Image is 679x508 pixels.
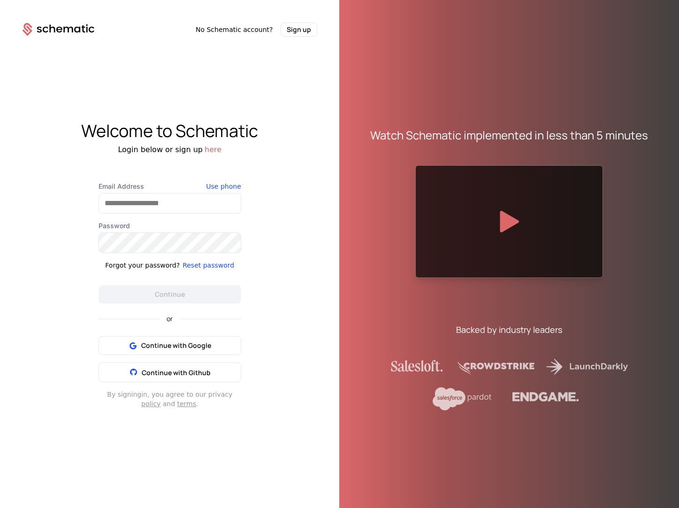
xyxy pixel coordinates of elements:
[196,25,273,34] span: No Schematic account?
[281,23,317,37] button: Sign up
[159,316,180,322] span: or
[456,323,562,336] div: Backed by industry leaders
[99,390,241,408] div: By signing in , you agree to our privacy and .
[99,336,241,355] button: Continue with Google
[99,182,241,191] label: Email Address
[99,221,241,231] label: Password
[142,368,211,377] span: Continue with Github
[141,341,211,350] span: Continue with Google
[99,285,241,304] button: Continue
[183,261,234,270] button: Reset password
[205,144,221,155] button: here
[177,400,196,408] a: terms
[141,400,160,408] a: policy
[105,261,180,270] div: Forgot your password?
[206,182,241,191] button: Use phone
[370,128,648,143] div: Watch Schematic implemented in less than 5 minutes
[99,362,241,382] button: Continue with Github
